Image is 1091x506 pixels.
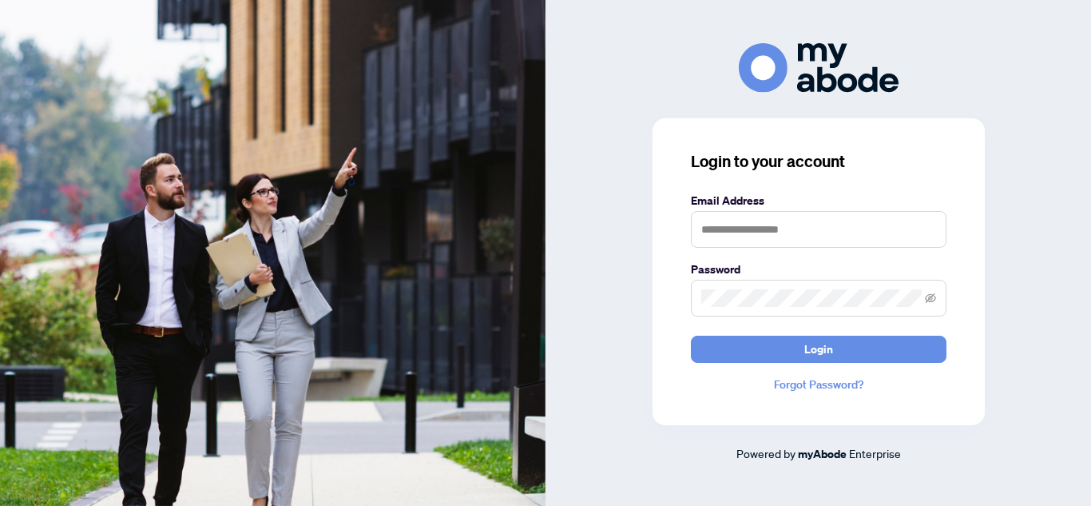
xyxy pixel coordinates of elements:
button: Login [691,336,946,363]
label: Email Address [691,192,946,209]
span: Login [804,337,833,362]
span: Enterprise [849,446,901,460]
span: eye-invisible [925,293,936,304]
label: Password [691,261,946,278]
span: Powered by [736,446,795,460]
img: ma-logo [739,43,899,92]
a: myAbode [798,445,847,463]
a: Forgot Password? [691,376,946,393]
h3: Login to your account [691,150,946,173]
